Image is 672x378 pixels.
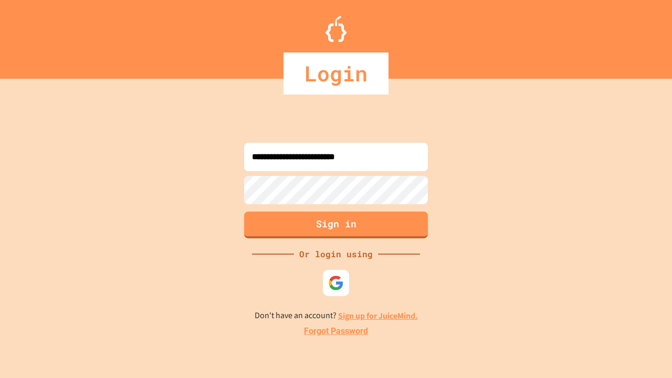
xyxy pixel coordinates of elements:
div: Login [283,52,388,94]
a: Sign up for JuiceMind. [338,310,418,321]
a: Forgot Password [304,325,368,338]
img: google-icon.svg [328,275,344,291]
button: Sign in [244,212,428,238]
img: Logo.svg [325,16,346,42]
div: Or login using [294,248,378,260]
p: Don't have an account? [255,309,418,322]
